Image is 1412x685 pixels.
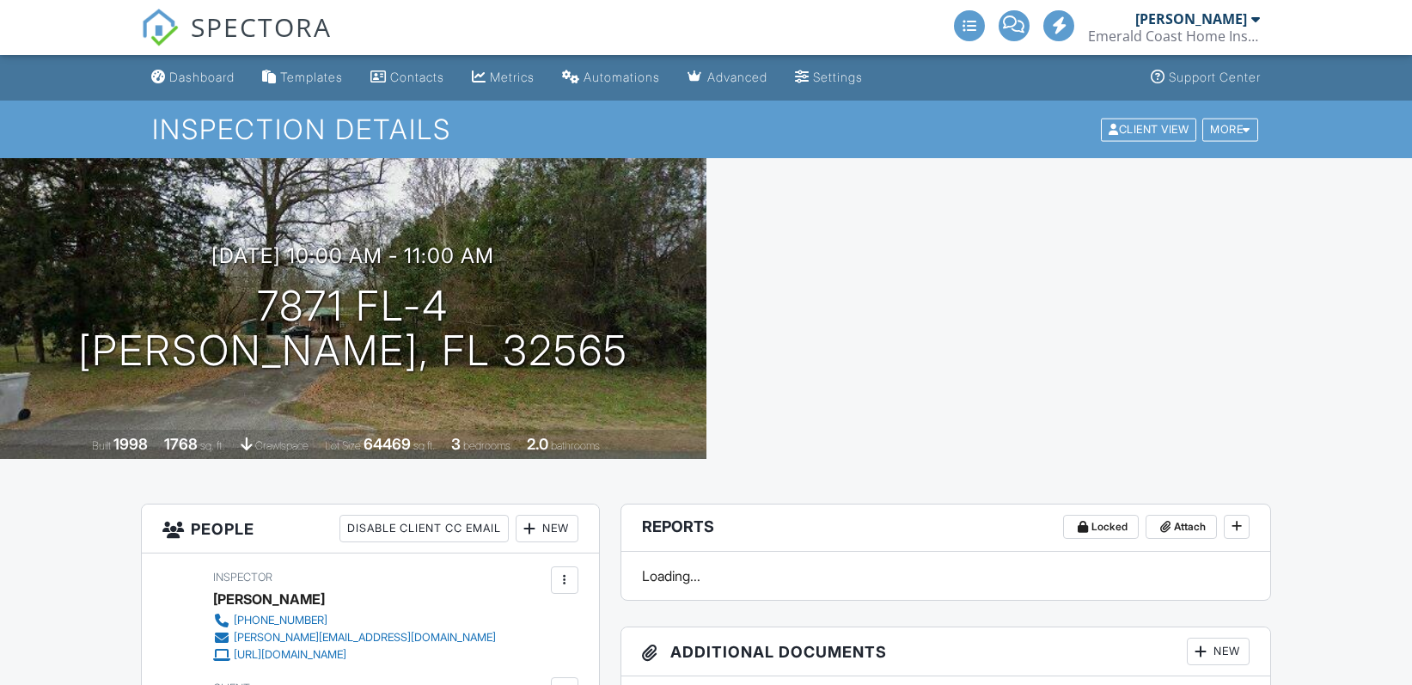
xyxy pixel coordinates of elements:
[141,23,332,59] a: SPECTORA
[1088,28,1260,45] div: Emerald Coast Home Inspectors llc
[1135,10,1247,28] div: [PERSON_NAME]
[213,586,325,612] div: [PERSON_NAME]
[465,62,541,94] a: Metrics
[555,62,667,94] a: Automations (Advanced)
[1169,70,1261,84] div: Support Center
[113,435,148,453] div: 1998
[516,515,578,542] div: New
[191,9,332,45] span: SPECTORA
[234,614,327,627] div: [PHONE_NUMBER]
[413,439,435,452] span: sq.ft.
[364,435,411,453] div: 64469
[325,439,361,452] span: Lot Size
[234,648,346,662] div: [URL][DOMAIN_NAME]
[211,244,494,267] h3: [DATE] 10:00 am - 11:00 am
[490,70,535,84] div: Metrics
[255,439,309,452] span: crawlspace
[164,435,198,453] div: 1768
[364,62,451,94] a: Contacts
[92,439,111,452] span: Built
[200,439,224,452] span: sq. ft.
[463,439,510,452] span: bedrooms
[213,629,496,646] a: [PERSON_NAME][EMAIL_ADDRESS][DOMAIN_NAME]
[813,70,863,84] div: Settings
[1099,122,1201,135] a: Client View
[1187,638,1250,665] div: New
[152,114,1260,144] h1: Inspection Details
[169,70,235,84] div: Dashboard
[527,435,548,453] div: 2.0
[1101,118,1196,141] div: Client View
[213,612,496,629] a: [PHONE_NUMBER]
[788,62,870,94] a: Settings
[255,62,350,94] a: Templates
[584,70,660,84] div: Automations
[141,9,179,46] img: The Best Home Inspection Software - Spectora
[213,571,272,584] span: Inspector
[144,62,241,94] a: Dashboard
[451,435,461,453] div: 3
[707,70,767,84] div: Advanced
[390,70,444,84] div: Contacts
[234,631,496,645] div: [PERSON_NAME][EMAIL_ADDRESS][DOMAIN_NAME]
[339,515,509,542] div: Disable Client CC Email
[1202,118,1258,141] div: More
[551,439,600,452] span: bathrooms
[681,62,774,94] a: Advanced
[78,284,628,375] h1: 7871 FL-4 [PERSON_NAME], FL 32565
[280,70,343,84] div: Templates
[1144,62,1268,94] a: Support Center
[621,627,1270,676] h3: Additional Documents
[213,646,496,664] a: [URL][DOMAIN_NAME]
[142,505,599,554] h3: People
